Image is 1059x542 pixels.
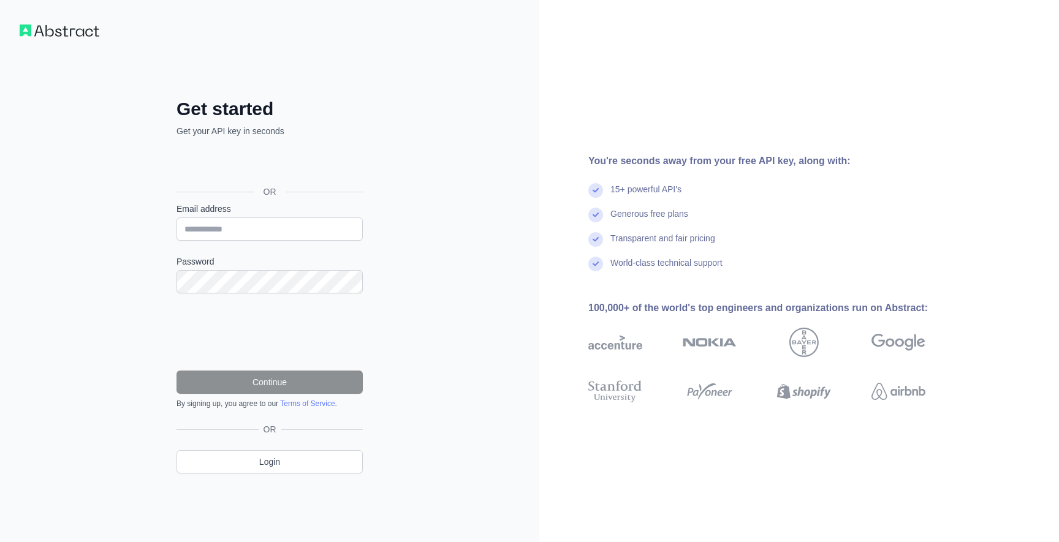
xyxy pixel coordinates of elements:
img: check mark [588,232,603,247]
img: google [871,328,925,357]
img: check mark [588,183,603,198]
h2: Get started [176,98,363,120]
div: You're seconds away from your free API key, along with: [588,154,965,168]
span: OR [254,186,286,198]
div: Transparent and fair pricing [610,232,715,257]
div: Generous free plans [610,208,688,232]
img: airbnb [871,378,925,405]
img: check mark [588,208,603,222]
img: payoneer [683,378,737,405]
img: nokia [683,328,737,357]
img: Workflow [20,24,99,37]
img: stanford university [588,378,642,405]
p: Get your API key in seconds [176,125,363,137]
img: check mark [588,257,603,271]
div: World-class technical support [610,257,723,281]
img: shopify [777,378,831,405]
img: bayer [789,328,819,357]
span: OR [259,423,281,435]
a: Login [176,450,363,473]
iframe: reCAPTCHA [176,308,363,356]
div: By signing up, you agree to our . [176,399,363,408]
iframe: Sign in with Google Button [170,151,366,178]
div: 15+ powerful API's [610,183,681,208]
button: Continue [176,371,363,394]
label: Password [176,255,363,268]
img: accenture [588,328,642,357]
a: Terms of Service [280,399,335,408]
div: 100,000+ of the world's top engineers and organizations run on Abstract: [588,301,965,315]
label: Email address [176,203,363,215]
